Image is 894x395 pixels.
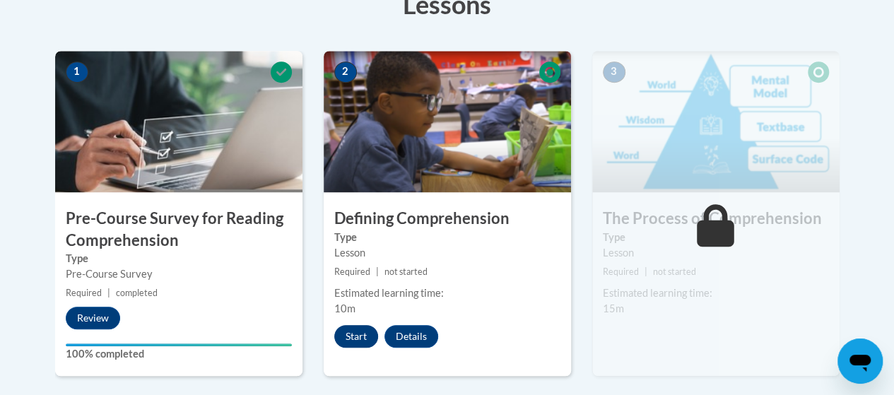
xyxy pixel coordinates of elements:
label: Type [66,251,292,266]
span: | [645,266,647,277]
span: not started [384,266,428,277]
img: Course Image [55,51,302,192]
div: Estimated learning time: [334,285,560,301]
button: Start [334,325,378,348]
button: Review [66,307,120,329]
h3: Defining Comprehension [324,208,571,230]
span: | [107,288,110,298]
span: Required [66,288,102,298]
img: Course Image [592,51,840,192]
div: Pre-Course Survey [66,266,292,282]
div: Lesson [603,245,829,261]
label: 100% completed [66,346,292,362]
div: Your progress [66,343,292,346]
span: 10m [334,302,355,314]
span: Required [603,266,639,277]
h3: The Process of Comprehension [592,208,840,230]
span: 1 [66,61,88,83]
span: Required [334,266,370,277]
span: not started [653,266,696,277]
span: 15m [603,302,624,314]
h3: Pre-Course Survey for Reading Comprehension [55,208,302,252]
div: Lesson [334,245,560,261]
button: Details [384,325,438,348]
iframe: Button to launch messaging window [837,338,883,384]
span: completed [116,288,158,298]
span: 2 [334,61,357,83]
label: Type [334,230,560,245]
span: | [376,266,379,277]
div: Estimated learning time: [603,285,829,301]
span: 3 [603,61,625,83]
label: Type [603,230,829,245]
img: Course Image [324,51,571,192]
